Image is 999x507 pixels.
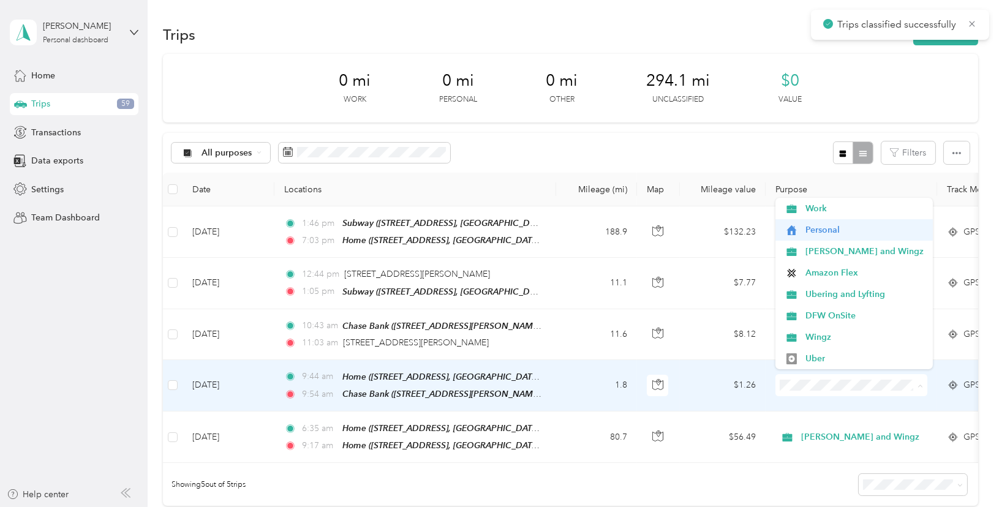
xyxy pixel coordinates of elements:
span: Transactions [31,126,81,139]
span: 0 mi [546,71,578,91]
button: Help center [7,488,69,501]
span: All purposes [202,149,252,157]
span: Trips [31,97,50,110]
td: $7.77 [680,258,766,309]
td: 188.9 [556,206,637,258]
th: Date [183,173,274,206]
td: $8.12 [680,309,766,360]
td: 1.8 [556,360,637,411]
div: Personal dashboard [43,37,108,44]
span: Home ([STREET_ADDRESS], [GEOGRAPHIC_DATA], [US_STATE]) [342,372,589,382]
td: $56.49 [680,411,766,463]
td: 80.7 [556,411,637,463]
span: 9:54 am [302,388,337,401]
th: Purpose [766,173,937,206]
td: $132.23 [680,206,766,258]
p: Personal [439,94,477,105]
span: Showing 5 out of 5 trips [163,479,246,490]
span: [PERSON_NAME] and Wingz [801,430,919,444]
span: 1:46 pm [302,217,337,230]
span: Settings [31,183,64,196]
th: Locations [274,173,556,206]
span: 1:05 pm [302,285,337,298]
span: Wingz [806,331,924,344]
span: GPS [963,276,980,290]
span: 6:35 am [302,422,337,435]
span: Home ([STREET_ADDRESS], [GEOGRAPHIC_DATA], [US_STATE]) [342,423,589,434]
span: Home ([STREET_ADDRESS], [GEOGRAPHIC_DATA], [US_STATE]) [342,440,589,451]
span: Team Dashboard [31,211,100,224]
span: Chase Bank ([STREET_ADDRESS][PERSON_NAME], [GEOGRAPHIC_DATA], [US_STATE]) [342,321,681,331]
span: Subway ([STREET_ADDRESS], [GEOGRAPHIC_DATA], [US_STATE]) [342,287,597,297]
p: Trips classified successfully [837,17,959,32]
h1: Trips [163,28,195,41]
span: GPS [963,328,980,341]
span: 294.1 mi [646,71,710,91]
span: GPS [963,378,980,392]
span: Amazon Flex [806,266,924,279]
span: 9:44 am [302,370,337,383]
span: Subway ([STREET_ADDRESS], [GEOGRAPHIC_DATA], [US_STATE]) [342,218,597,228]
span: Home [31,69,55,82]
span: Home ([STREET_ADDRESS], [GEOGRAPHIC_DATA], [US_STATE]) [342,235,589,246]
td: 11.1 [556,258,637,309]
span: Personal [806,223,924,236]
td: [DATE] [183,411,274,463]
p: Work [344,94,366,105]
span: Uber [806,352,924,365]
span: GPS [963,225,980,239]
span: 10:43 am [302,319,337,332]
th: Mileage value [680,173,766,206]
p: Other [549,94,575,105]
td: [DATE] [183,309,274,360]
span: 59 [117,99,134,110]
p: Value [778,94,802,105]
th: Map [637,173,680,206]
span: GPS [963,430,980,444]
span: 0 mi [339,71,371,91]
span: 7:03 pm [302,234,337,247]
span: 12:44 pm [302,268,339,281]
span: [PERSON_NAME] and Wingz [806,245,924,258]
span: 11:03 am [302,336,338,350]
p: Unclassified [652,94,704,105]
span: DFW OnSite [806,309,924,322]
button: Filters [881,141,935,164]
iframe: Everlance-gr Chat Button Frame [930,438,999,507]
span: $0 [781,71,799,91]
td: 11.6 [556,309,637,360]
span: [STREET_ADDRESS][PERSON_NAME] [344,269,490,279]
span: Work [806,202,924,215]
span: [STREET_ADDRESS][PERSON_NAME] [343,337,489,348]
img: Legacy Icon [Uber] [786,353,797,364]
span: Ubering and Lyfting [806,288,924,301]
span: 0 mi [442,71,474,91]
span: Data exports [31,154,83,167]
td: $1.26 [680,360,766,411]
td: [DATE] [183,258,274,309]
td: [DATE] [183,360,274,411]
span: Chase Bank ([STREET_ADDRESS][PERSON_NAME], [GEOGRAPHIC_DATA], [US_STATE]) [342,389,681,399]
div: [PERSON_NAME] [43,20,119,32]
th: Mileage (mi) [556,173,637,206]
td: [DATE] [183,206,274,258]
span: 9:17 am [302,439,337,453]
